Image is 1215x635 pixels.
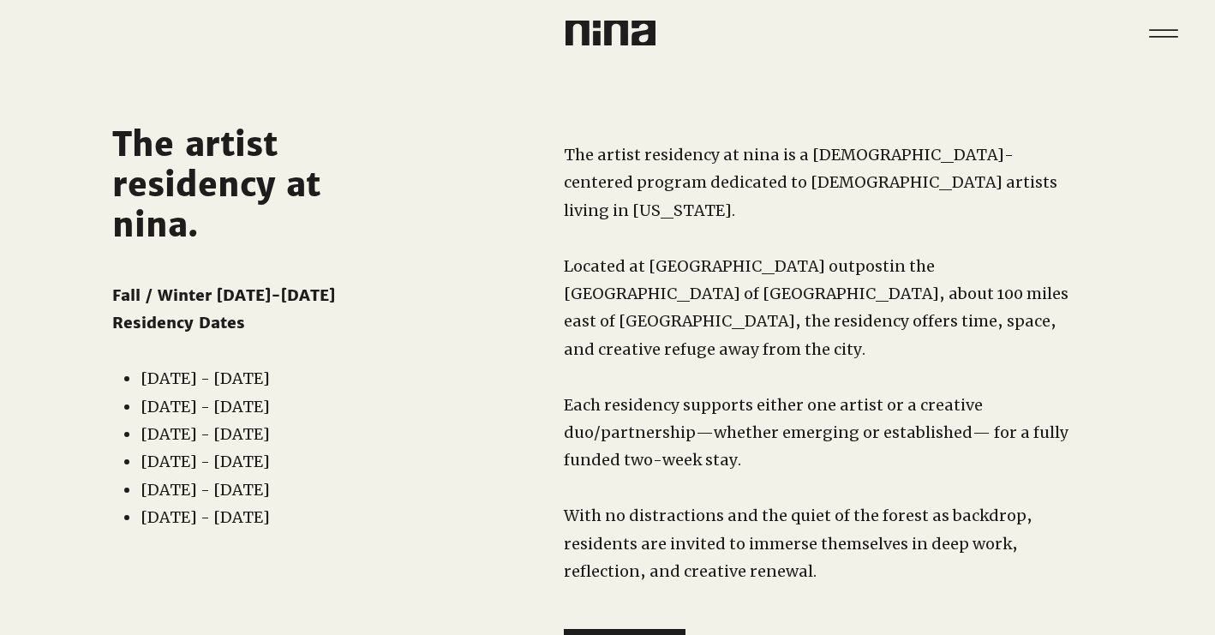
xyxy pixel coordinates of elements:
span: The artist residency at nina. [112,124,320,245]
span: [DATE] - [DATE] [141,452,270,471]
span: Located at [GEOGRAPHIC_DATA] outpost [564,256,889,276]
span: in the [GEOGRAPHIC_DATA] of [GEOGRAPHIC_DATA], about 100 miles east of [GEOGRAPHIC_DATA], the res... [564,256,1068,359]
span: [DATE] - [DATE] [141,397,270,416]
span: Each residency supports either one artist or a creative duo/partnership—whether emerging or estab... [564,395,1068,470]
span: [DATE] - [DATE] [141,368,270,388]
span: [DATE] - [DATE] [141,480,270,500]
span: With no distractions and the quiet of the forest as backdrop, residents are invited to immerse th... [564,506,1032,581]
button: Menu [1137,7,1189,59]
nav: Site [1137,7,1189,59]
span: [DATE] - [DATE] [141,507,270,527]
span: The artist residency at nina is a [DEMOGRAPHIC_DATA]-centered program dedicated to [DEMOGRAPHIC_D... [564,145,1057,220]
span: Fall / Winter [DATE]-[DATE] Residency Dates [112,285,335,332]
img: Nina Logo CMYK_Charcoal.png [566,21,655,45]
span: [DATE] - [DATE] [141,424,270,444]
